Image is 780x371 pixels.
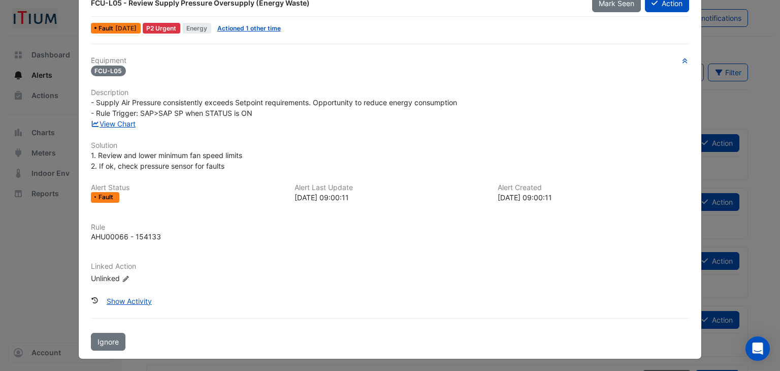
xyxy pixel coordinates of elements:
h6: Linked Action [91,262,690,271]
div: Open Intercom Messenger [745,336,770,361]
h6: Rule [91,223,690,232]
span: Fault [99,25,115,32]
span: Ignore [97,337,119,346]
h6: Alert Last Update [295,183,486,192]
span: Energy [182,23,211,34]
a: View Chart [91,119,136,128]
a: Actioned 1 other time [217,24,281,32]
span: Fri 29-Aug-2025 09:00 AEST [115,24,137,32]
h6: Alert Status [91,183,282,192]
h6: Description [91,88,690,97]
div: [DATE] 09:00:11 [295,192,486,203]
div: AHU00066 - 154133 [91,231,161,242]
div: P2 Urgent [143,23,181,34]
div: Unlinked [91,273,213,284]
span: Fault [99,194,115,200]
h6: Equipment [91,56,690,65]
span: 1. Review and lower minimum fan speed limits 2. If ok, check pressure sensor for faults [91,151,242,170]
button: Show Activity [100,292,158,310]
div: [DATE] 09:00:11 [498,192,689,203]
span: - Supply Air Pressure consistently exceeds Setpoint requirements. Opportunity to reduce energy co... [91,98,457,117]
h6: Alert Created [498,183,689,192]
span: FCU-L05 [91,66,126,76]
button: Ignore [91,333,125,351]
fa-icon: Edit Linked Action [122,275,129,283]
h6: Solution [91,141,690,150]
